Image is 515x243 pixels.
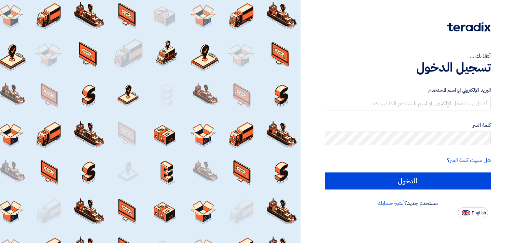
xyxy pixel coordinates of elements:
input: أدخل بريد العمل الإلكتروني او اسم المستخدم الخاص بك ... [325,97,491,110]
span: English [472,211,486,215]
img: en-US.png [462,210,470,215]
label: البريد الإلكتروني او اسم المستخدم [325,86,491,94]
div: أهلا بك ... [325,52,491,60]
img: Teradix logo [447,22,491,32]
button: English [458,207,488,218]
div: مستخدم جديد؟ [325,199,491,207]
label: كلمة السر [325,121,491,129]
input: الدخول [325,172,491,189]
a: أنشئ حسابك [377,199,404,207]
h1: تسجيل الدخول [325,60,491,75]
a: هل نسيت كلمة السر؟ [447,156,491,164]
